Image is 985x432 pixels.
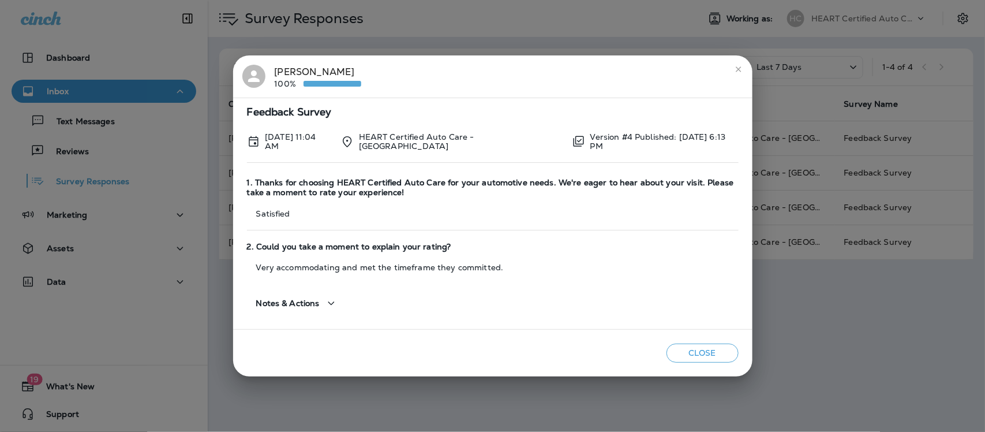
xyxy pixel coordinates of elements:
p: Version #4 Published: [DATE] 6:13 PM [590,132,739,151]
div: [PERSON_NAME] [275,65,361,89]
p: 100% [275,79,304,88]
span: Feedback Survey [247,107,739,117]
button: Notes & Actions [247,287,347,320]
span: Notes & Actions [256,299,320,308]
button: close [729,60,748,79]
span: 1. Thanks for choosing HEART Certified Auto Care for your automotive needs. We're eager to hear a... [247,178,739,198]
p: Satisfied [247,209,739,218]
span: 2. Could you take a moment to explain your rating? [247,242,739,252]
p: Oct 1, 2025 11:04 AM [265,132,331,151]
button: Close [666,344,739,363]
p: Very accommodating and met the timeframe they committed. [247,263,739,272]
p: HEART Certified Auto Care - [GEOGRAPHIC_DATA] [359,132,563,151]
